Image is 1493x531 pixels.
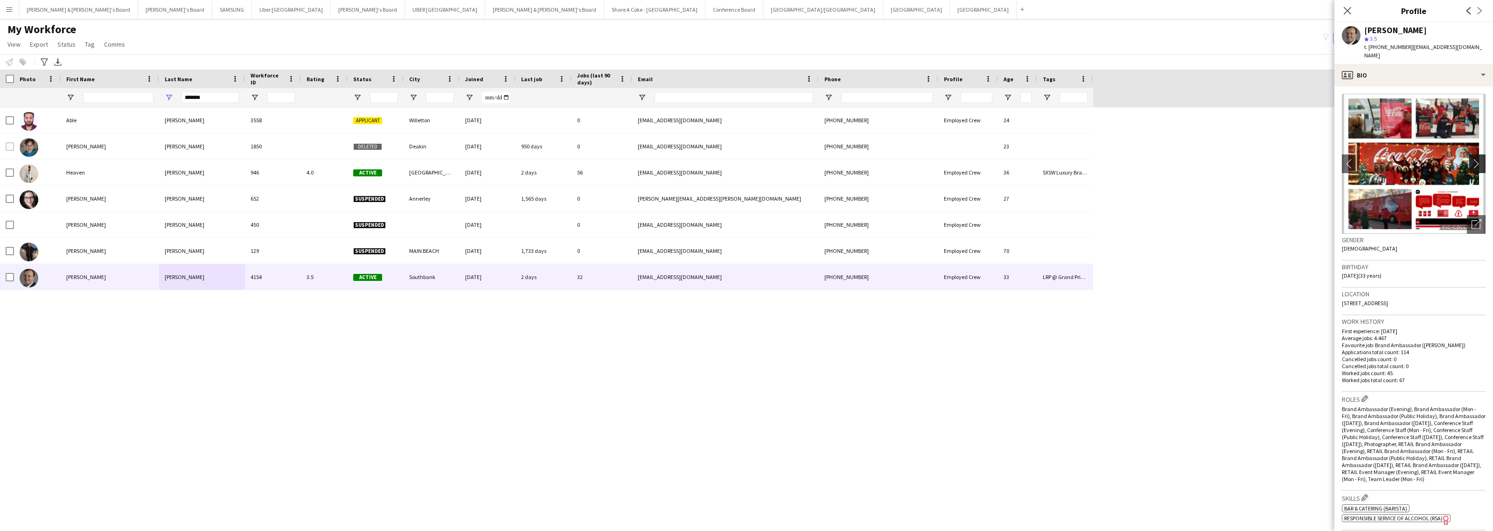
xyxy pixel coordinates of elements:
[1342,493,1486,503] h3: Skills
[998,238,1037,264] div: 70
[572,107,632,133] div: 0
[301,264,348,290] div: 3.5
[267,92,295,103] input: Workforce ID Filter Input
[460,133,516,159] div: [DATE]
[39,56,50,68] app-action-btn: Advanced filters
[604,0,705,19] button: Share A Coke - [GEOGRAPHIC_DATA]
[245,160,301,185] div: 946
[938,238,998,264] div: Employed Crew
[460,186,516,211] div: [DATE]
[655,92,813,103] input: Email Filter Input
[944,93,952,102] button: Open Filter Menu
[572,186,632,211] div: 0
[61,107,159,133] div: Able
[638,93,646,102] button: Open Filter Menu
[20,243,38,261] img: rhonda johnson
[1342,328,1486,335] p: First experience: [DATE]
[944,76,963,83] span: Profile
[54,38,79,50] a: Status
[353,93,362,102] button: Open Filter Menu
[20,190,38,209] img: Olivia Johnson
[819,264,938,290] div: [PHONE_NUMBER]
[138,0,212,19] button: [PERSON_NAME]'s Board
[61,160,159,185] div: Heaven
[638,76,653,83] span: Email
[353,76,371,83] span: Status
[61,238,159,264] div: [PERSON_NAME]
[353,169,382,176] span: Active
[1037,160,1093,185] div: SXSW Luxury Brand, Uber Staff @ [GEOGRAPHIC_DATA]
[26,38,52,50] a: Export
[4,38,24,50] a: View
[632,160,819,185] div: [EMAIL_ADDRESS][DOMAIN_NAME]
[405,0,485,19] button: UBER [GEOGRAPHIC_DATA]
[1342,94,1486,234] img: Crew avatar or photo
[1344,505,1407,512] span: Bar & Catering (Barista)
[19,0,138,19] button: [PERSON_NAME] & [PERSON_NAME]'s Board
[819,107,938,133] div: [PHONE_NUMBER]
[1333,33,1380,44] button: Everyone2,160
[632,107,819,133] div: [EMAIL_ADDRESS][DOMAIN_NAME]
[1370,35,1377,42] span: 3.5
[465,76,483,83] span: Joined
[353,248,386,255] span: Suspended
[165,76,192,83] span: Last Name
[1334,64,1493,86] div: Bio
[353,274,382,281] span: Active
[245,186,301,211] div: 652
[1342,356,1486,363] p: Cancelled jobs count: 0
[819,238,938,264] div: [PHONE_NUMBER]
[104,40,125,49] span: Comms
[1342,377,1486,384] p: Worked jobs total count: 67
[6,142,14,151] input: Row Selection is disabled for this row (unchecked)
[20,112,38,131] img: Able Johnson
[1060,92,1088,103] input: Tags Filter Input
[252,0,331,19] button: Uber [GEOGRAPHIC_DATA]
[819,160,938,185] div: [PHONE_NUMBER]
[1020,92,1032,103] input: Age Filter Input
[841,92,933,103] input: Phone Filter Input
[1342,349,1486,356] p: Applications total count: 114
[572,212,632,238] div: 0
[1467,215,1486,234] div: Open photos pop-in
[165,93,173,102] button: Open Filter Menu
[159,238,245,264] div: [PERSON_NAME]
[61,133,159,159] div: [PERSON_NAME]
[245,107,301,133] div: 3558
[212,0,252,19] button: SAMSUNG
[824,93,833,102] button: Open Filter Menu
[245,264,301,290] div: 4154
[1037,264,1093,290] div: LRP @ Grand Prix 2025
[159,107,245,133] div: [PERSON_NAME]
[465,93,474,102] button: Open Filter Menu
[20,164,38,183] img: Heaven Johnson
[1364,43,1482,59] span: | [EMAIL_ADDRESS][DOMAIN_NAME]
[1342,405,1486,482] span: Brand Ambassador (Evening), Brand Ambassador (Mon - Fri), Brand Ambassador (Public Holiday), Bran...
[100,38,129,50] a: Comms
[52,56,63,68] app-action-btn: Export XLSX
[61,186,159,211] div: [PERSON_NAME]
[1342,300,1388,307] span: [STREET_ADDRESS]
[159,212,245,238] div: [PERSON_NAME]
[1004,76,1013,83] span: Age
[1364,43,1413,50] span: t. [PHONE_NUMBER]
[404,264,460,290] div: Southbank
[460,107,516,133] div: [DATE]
[353,222,386,229] span: Suspended
[20,138,38,157] img: Emma Johnson
[426,92,454,103] input: City Filter Input
[1342,370,1486,377] p: Worked jobs count: 45
[301,160,348,185] div: 4.0
[460,238,516,264] div: [DATE]
[404,238,460,264] div: MAIN BEACH
[85,40,95,49] span: Tag
[572,160,632,185] div: 56
[1344,515,1443,522] span: Responsible Service of Alcohol (RSA)
[404,186,460,211] div: Annerley
[998,107,1037,133] div: 24
[577,72,615,86] span: Jobs (last 90 days)
[1342,290,1486,298] h3: Location
[572,133,632,159] div: 0
[66,76,95,83] span: First Name
[83,92,153,103] input: First Name Filter Input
